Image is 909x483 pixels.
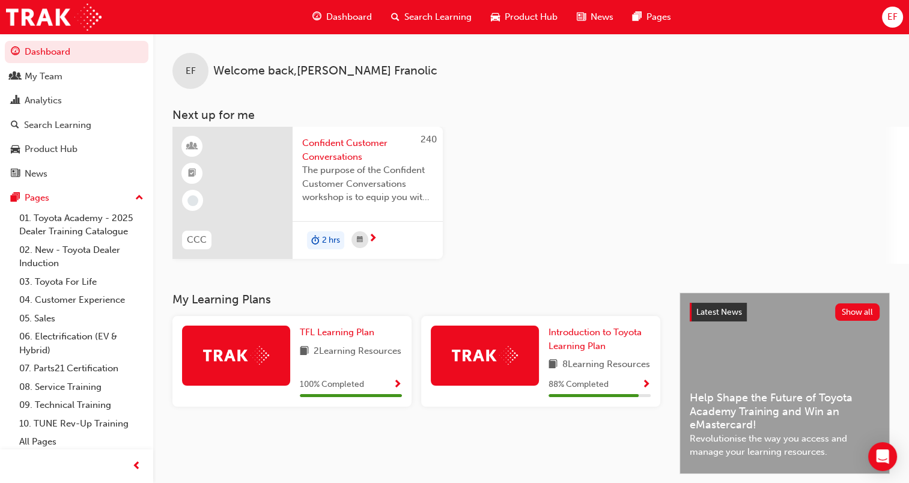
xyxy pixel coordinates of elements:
[393,380,402,390] span: Show Progress
[642,377,651,392] button: Show Progress
[132,459,141,474] span: prev-icon
[5,138,148,160] a: Product Hub
[302,163,433,204] span: The purpose of the Confident Customer Conversations workshop is to equip you with tools to commun...
[549,378,609,392] span: 88 % Completed
[646,10,671,24] span: Pages
[11,144,20,155] span: car-icon
[567,5,623,29] a: news-iconNews
[5,90,148,112] a: Analytics
[393,377,402,392] button: Show Progress
[203,346,269,365] img: Trak
[25,191,49,205] div: Pages
[11,169,20,180] span: news-icon
[5,163,148,185] a: News
[314,344,401,359] span: 2 Learning Resources
[690,303,880,322] a: Latest NewsShow all
[549,357,558,372] span: book-icon
[577,10,586,25] span: news-icon
[25,142,78,156] div: Product Hub
[14,359,148,378] a: 07. Parts21 Certification
[11,96,20,106] span: chart-icon
[14,415,148,433] a: 10. TUNE Rev-Up Training
[391,10,400,25] span: search-icon
[5,187,148,209] button: Pages
[300,344,309,359] span: book-icon
[311,232,320,248] span: duration-icon
[679,293,890,474] a: Latest NewsShow allHelp Shape the Future of Toyota Academy Training and Win an eMastercard!Revolu...
[5,41,148,63] a: Dashboard
[312,10,321,25] span: guage-icon
[5,114,148,136] a: Search Learning
[14,327,148,359] a: 06. Electrification (EV & Hybrid)
[690,391,880,432] span: Help Shape the Future of Toyota Academy Training and Win an eMastercard!
[213,64,437,78] span: Welcome back , [PERSON_NAME] Franolic
[188,166,196,181] span: booktick-icon
[172,127,443,259] a: 240CCCConfident Customer ConversationsThe purpose of the Confident Customer Conversations worksho...
[549,326,651,353] a: Introduction to Toyota Learning Plan
[696,307,742,317] span: Latest News
[835,303,880,321] button: Show all
[188,139,196,154] span: learningResourceType_INSTRUCTOR_LED-icon
[322,234,340,248] span: 2 hrs
[562,357,650,372] span: 8 Learning Resources
[491,10,500,25] span: car-icon
[481,5,567,29] a: car-iconProduct Hub
[11,193,20,204] span: pages-icon
[11,120,19,131] span: search-icon
[505,10,558,24] span: Product Hub
[591,10,613,24] span: News
[135,190,144,206] span: up-icon
[153,108,909,122] h3: Next up for me
[326,10,372,24] span: Dashboard
[11,71,20,82] span: people-icon
[623,5,681,29] a: pages-iconPages
[14,241,148,273] a: 02. New - Toyota Dealer Induction
[887,10,898,24] span: EF
[14,433,148,451] a: All Pages
[357,232,363,248] span: calendar-icon
[6,4,102,31] img: Trak
[382,5,481,29] a: search-iconSearch Learning
[14,209,148,241] a: 01. Toyota Academy - 2025 Dealer Training Catalogue
[14,291,148,309] a: 04. Customer Experience
[14,378,148,396] a: 08. Service Training
[404,10,472,24] span: Search Learning
[14,273,148,291] a: 03. Toyota For Life
[302,136,433,163] span: Confident Customer Conversations
[300,327,374,338] span: TFL Learning Plan
[25,94,62,108] div: Analytics
[300,378,364,392] span: 100 % Completed
[25,70,62,84] div: My Team
[868,442,897,471] div: Open Intercom Messenger
[452,346,518,365] img: Trak
[549,327,642,351] span: Introduction to Toyota Learning Plan
[303,5,382,29] a: guage-iconDashboard
[14,309,148,328] a: 05. Sales
[186,64,196,78] span: EF
[25,167,47,181] div: News
[11,47,20,58] span: guage-icon
[187,233,207,247] span: CCC
[14,396,148,415] a: 09. Technical Training
[368,234,377,245] span: next-icon
[5,65,148,88] a: My Team
[187,195,198,206] span: learningRecordVerb_NONE-icon
[642,380,651,390] span: Show Progress
[421,134,437,145] span: 240
[300,326,379,339] a: TFL Learning Plan
[24,118,91,132] div: Search Learning
[172,293,660,306] h3: My Learning Plans
[690,432,880,459] span: Revolutionise the way you access and manage your learning resources.
[633,10,642,25] span: pages-icon
[882,7,903,28] button: EF
[5,38,148,187] button: DashboardMy TeamAnalyticsSearch LearningProduct HubNews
